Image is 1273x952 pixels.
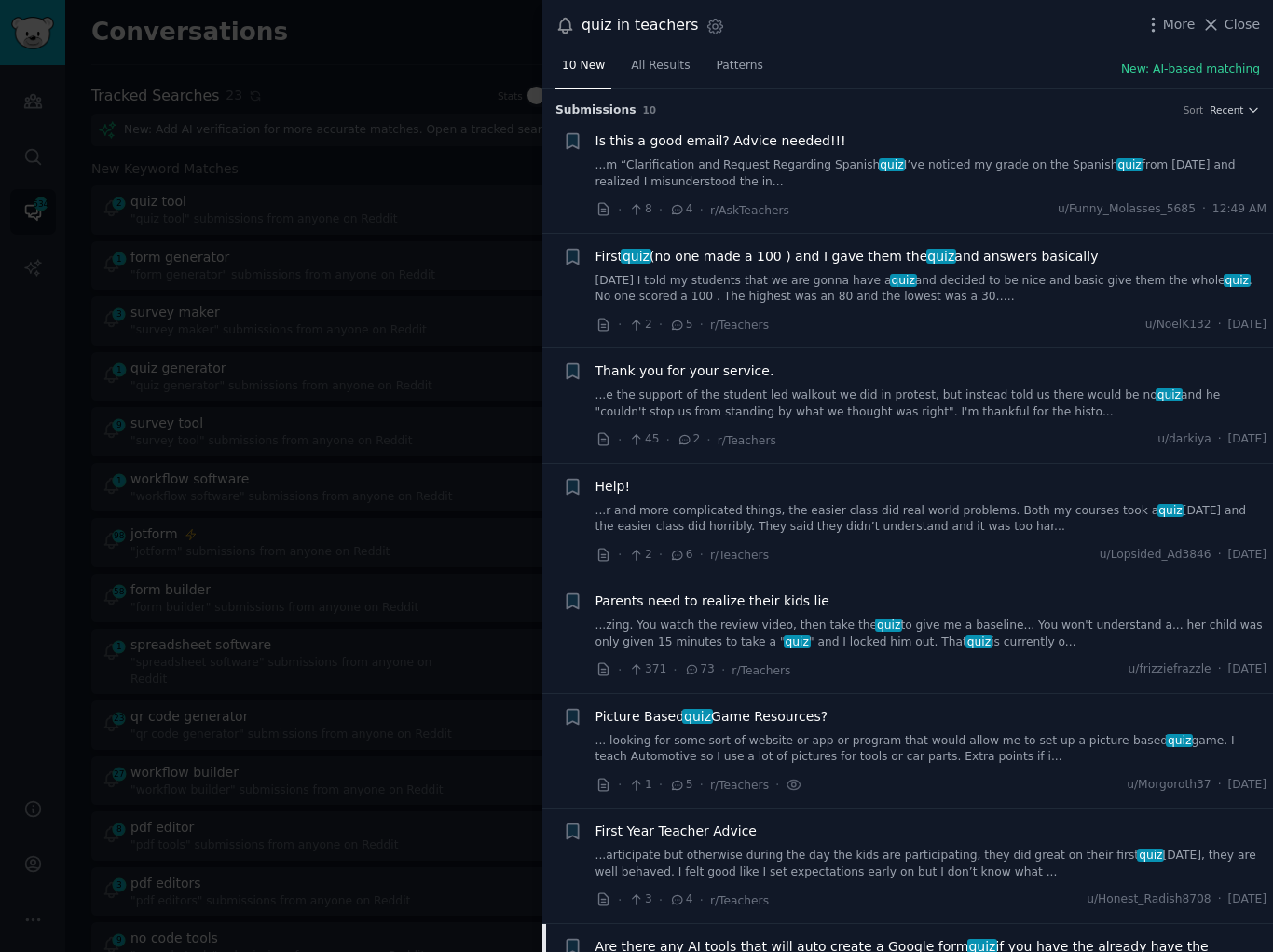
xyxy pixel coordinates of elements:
span: · [721,660,725,680]
span: · [618,315,622,334]
span: u/frizziefrazzle [1129,661,1211,678]
span: Recent [1210,103,1243,116]
a: Patterns [710,51,770,89]
span: quiz [682,709,713,724]
span: u/Morgoroth37 [1127,777,1211,794]
span: 2 [628,317,651,333]
span: 10 New [562,58,605,75]
span: More [1163,15,1196,34]
button: New: AI-based matching [1121,61,1260,78]
span: 371 [628,661,666,678]
span: quiz [890,274,917,287]
span: Patterns [717,58,763,75]
span: r/Teachers [710,894,769,907]
span: · [618,775,622,795]
a: ...e the support of the student led walkout we did in protest, but instead told us there would be... [595,388,1267,420]
span: · [666,430,670,450]
span: u/Honest_Radish8708 [1087,891,1211,908]
span: · [1218,891,1222,908]
span: · [659,545,663,564]
span: · [700,545,704,564]
span: [DATE] [1228,431,1266,448]
span: Close [1225,15,1260,34]
div: Sort [1184,103,1204,116]
a: ...zing. You watch the review video, then take thequizto give me a baseline... You won't understa... [595,618,1267,650]
button: Recent [1210,103,1260,116]
span: quiz [1224,274,1251,287]
span: · [775,775,779,795]
a: Firstquiz(no one made a 100 ) and I gave them thequizand answers basically [595,247,1099,266]
span: r/Teachers [710,779,769,792]
span: r/Teachers [710,319,769,332]
span: quiz [1116,158,1143,171]
span: · [659,891,663,910]
span: · [618,430,622,450]
span: · [700,200,704,220]
span: r/Teachers [710,549,769,562]
span: r/Teachers [732,664,790,677]
span: [DATE] [1228,777,1266,794]
a: ...articipate but otherwise during the day the kids are participating, they did great on their fi... [595,848,1267,880]
span: 4 [669,891,692,908]
a: [DATE] I told my students that we are gonna have aquizand decided to be nice and basic give them ... [595,273,1267,306]
a: 10 New [555,51,611,89]
span: 8 [628,201,651,218]
span: All Results [631,58,690,75]
span: u/Funny_Molasses_5685 [1058,201,1196,218]
a: First Year Teacher Advice [595,822,757,841]
span: · [706,430,710,450]
a: ...m “Clarification and Request Regarding SpanishquizI’ve noticed my grade on the Spanishquizfrom... [595,157,1267,190]
a: ...r and more complicated things, the easier class did real world problems. Both my courses took ... [595,503,1267,536]
span: · [700,891,704,910]
span: · [673,660,677,680]
span: Submission s [555,102,636,119]
span: · [700,315,704,334]
div: quiz in teachers [582,14,699,37]
span: · [659,775,663,795]
span: 6 [669,547,692,564]
span: · [1218,547,1222,564]
span: 12:49 AM [1212,201,1266,218]
span: quiz [784,635,811,648]
span: · [1218,431,1222,448]
button: More [1143,15,1196,34]
span: 3 [628,891,651,908]
span: u/Lopsided_Ad3846 [1100,547,1211,564]
span: quiz [1156,388,1183,401]
a: Parents need to realize their kids lie [595,592,829,611]
span: quiz [926,249,957,264]
span: First (no one made a 100 ) and I gave them the and answers basically [595,247,1099,266]
a: Is this a good email? Advice needed!!! [595,131,846,151]
span: u/NoelK132 [1145,317,1211,333]
button: Close [1201,15,1260,34]
a: Thank you for your service. [595,361,774,381]
span: · [700,775,704,795]
span: 1 [628,777,651,794]
span: r/AskTeachers [710,204,789,217]
span: 2 [677,431,700,448]
span: quiz [1157,504,1184,517]
span: r/Teachers [718,434,776,447]
span: quiz [965,635,992,648]
span: [DATE] [1228,891,1266,908]
span: quiz [1166,734,1193,747]
span: quiz [621,249,651,264]
span: · [1218,661,1222,678]
span: 10 [643,104,657,116]
a: Help! [595,477,631,496]
span: quiz [875,619,902,632]
span: 5 [669,317,692,333]
span: [DATE] [1228,547,1266,564]
span: Picture Based Game Resources? [595,707,828,727]
span: 5 [669,777,692,794]
span: 4 [669,201,692,218]
span: · [659,200,663,220]
span: quiz [879,158,906,171]
span: · [618,200,622,220]
a: All Results [624,51,696,89]
span: · [659,315,663,334]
